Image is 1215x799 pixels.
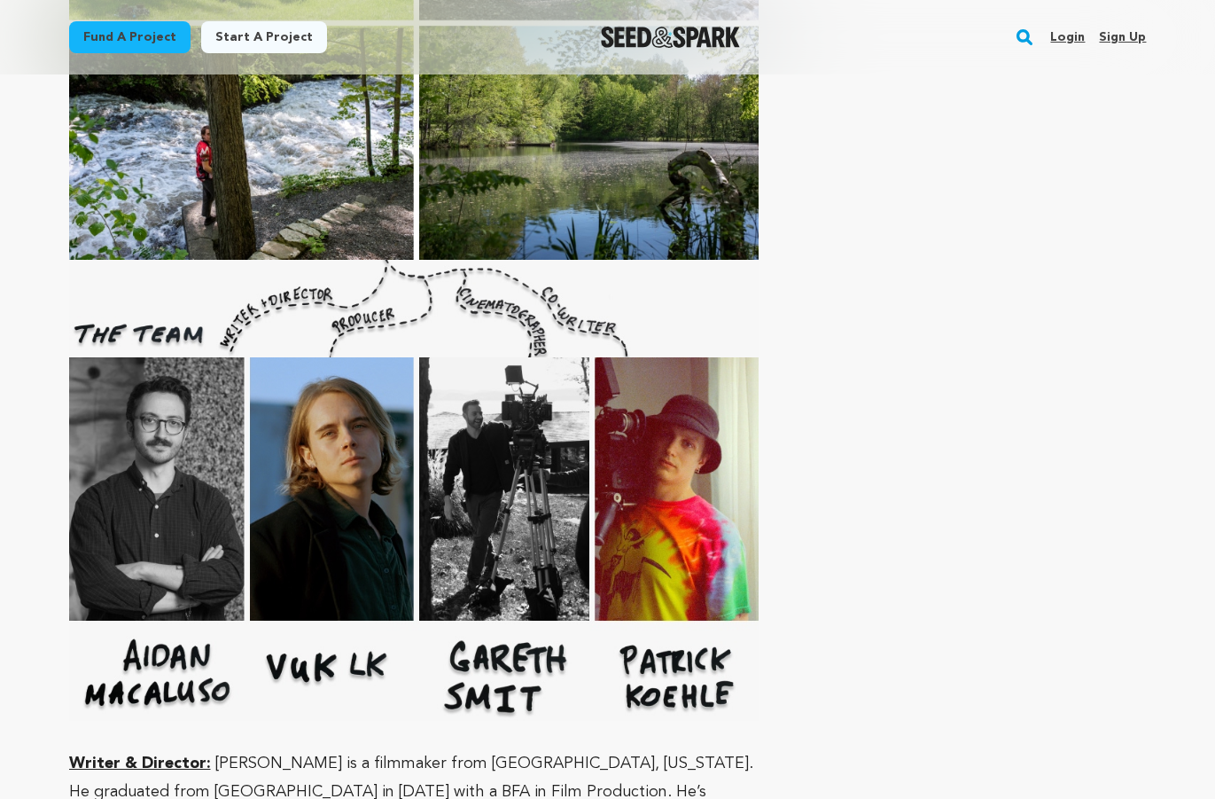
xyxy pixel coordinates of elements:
a: Sign up [1099,23,1146,51]
img: 1752686776-7978.jpg [69,260,759,357]
img: 1752686782-7972.jpg [69,357,759,721]
a: Seed&Spark Homepage [601,27,740,48]
u: Writer & Director: [69,756,211,772]
a: Start a project [201,21,327,53]
a: Fund a project [69,21,191,53]
img: Seed&Spark Logo Dark Mode [601,27,740,48]
a: Login [1050,23,1085,51]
